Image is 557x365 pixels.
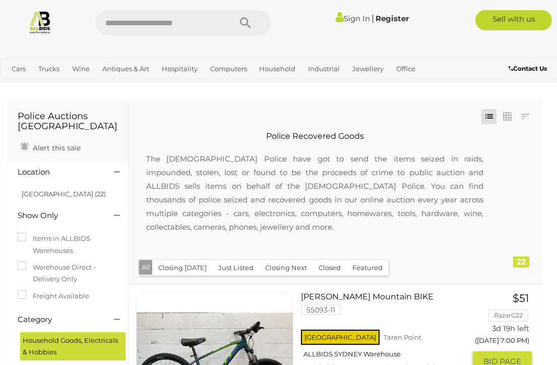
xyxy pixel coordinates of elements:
a: Trucks [34,61,64,77]
img: Allbids.com.au [28,10,52,34]
a: Alert this sale [18,139,83,154]
span: | [372,13,374,24]
a: [GEOGRAPHIC_DATA] (22) [22,190,106,198]
a: Register [376,14,409,23]
a: Computers [206,61,251,77]
span: Alert this sale [30,143,81,152]
button: Closing Next [259,260,313,276]
a: Wine [68,61,94,77]
a: Sell with us [475,10,552,30]
a: Cars [8,61,30,77]
label: Warehouse Direct - Delivery Only [18,262,118,285]
button: Featured [346,260,389,276]
div: Household Goods, Electricals & Hobbies [20,332,126,361]
h4: Show Only [18,212,99,220]
button: Just Listed [212,260,260,276]
h2: Police Recovered Goods [136,132,493,141]
div: 22 [513,256,529,268]
h4: Location [18,168,99,177]
p: The [DEMOGRAPHIC_DATA] Police have got to send the items seized in raids, impounded, stolen, lost... [136,142,493,244]
button: Closed [313,260,347,276]
a: Office [392,61,419,77]
a: Contact Us [509,63,549,74]
h1: Police Auctions [GEOGRAPHIC_DATA] [18,112,118,132]
span: $51 [513,292,529,304]
a: Industrial [304,61,344,77]
a: Sign In [336,14,370,23]
button: All [139,260,153,275]
button: Closing [DATE] [152,260,213,276]
h4: Category [18,316,99,324]
a: [GEOGRAPHIC_DATA] [41,77,120,94]
label: Freight Available [18,290,89,302]
a: Household [255,61,299,77]
a: Jewellery [348,61,388,77]
label: Items in ALLBIDS Warehouses [18,233,118,256]
button: Search [220,10,271,35]
a: Antiques & Art [98,61,153,77]
b: Contact Us [509,65,547,72]
a: Sports [8,77,36,94]
a: Hospitality [158,61,202,77]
